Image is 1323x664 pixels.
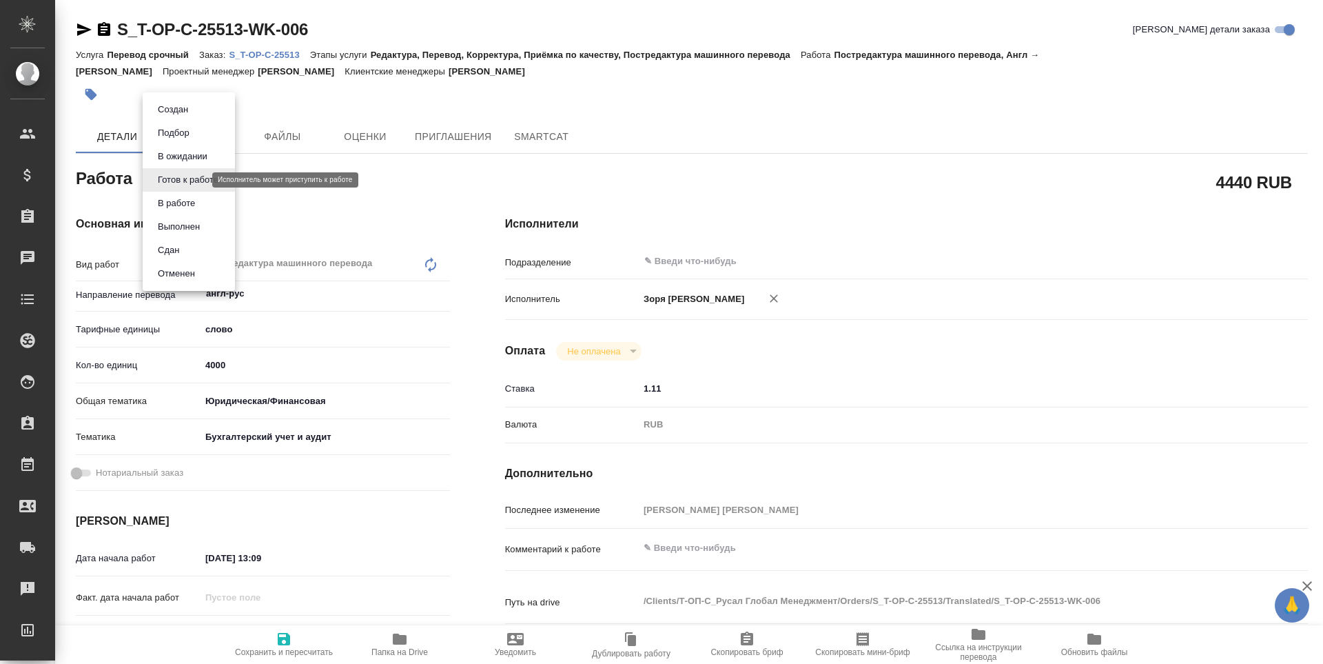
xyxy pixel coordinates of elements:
button: В работе [154,196,199,211]
button: Создан [154,102,192,117]
button: Выполнен [154,219,204,234]
button: Сдан [154,243,183,258]
button: Отменен [154,266,199,281]
button: Подбор [154,125,194,141]
button: В ожидании [154,149,212,164]
button: Готов к работе [154,172,223,188]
